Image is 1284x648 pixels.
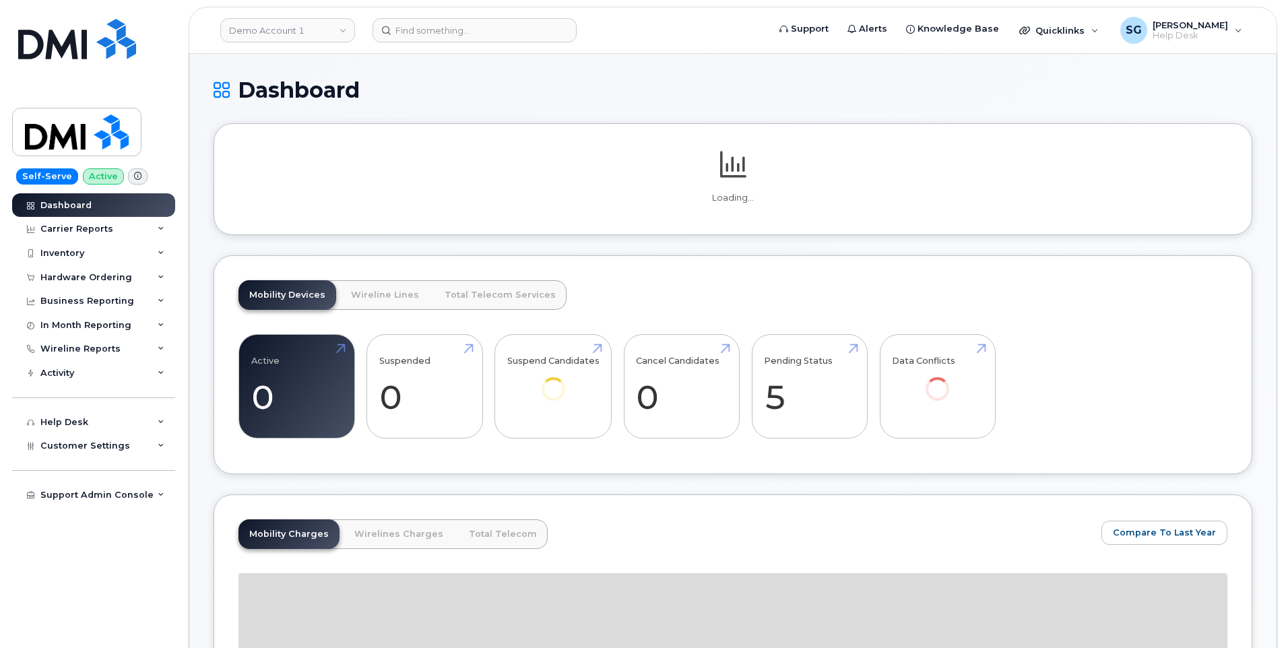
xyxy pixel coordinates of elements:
[507,342,600,420] a: Suspend Candidates
[238,519,340,549] a: Mobility Charges
[434,280,567,310] a: Total Telecom Services
[458,519,548,549] a: Total Telecom
[340,280,430,310] a: Wireline Lines
[764,342,855,431] a: Pending Status 5
[214,78,1252,102] h1: Dashboard
[1101,521,1227,545] button: Compare To Last Year
[238,192,1227,204] p: Loading...
[892,342,983,420] a: Data Conflicts
[636,342,727,431] a: Cancel Candidates 0
[1113,526,1216,539] span: Compare To Last Year
[379,342,470,431] a: Suspended 0
[238,280,336,310] a: Mobility Devices
[344,519,454,549] a: Wirelines Charges
[251,342,342,431] a: Active 0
